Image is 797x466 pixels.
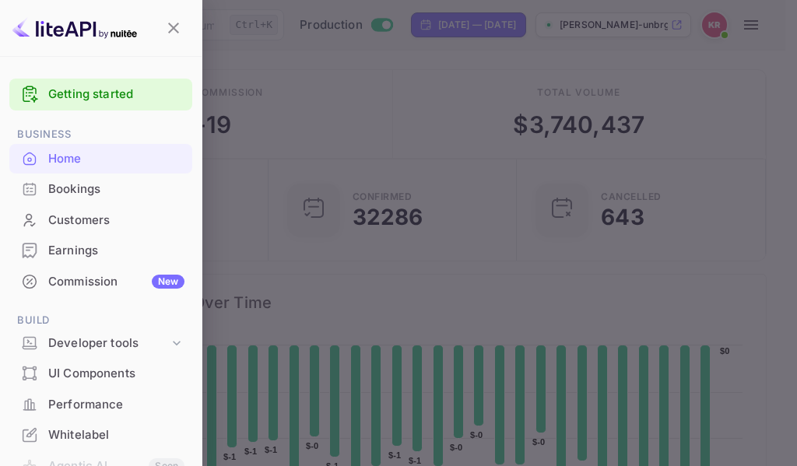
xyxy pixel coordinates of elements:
[9,267,192,297] div: CommissionNew
[48,180,184,198] div: Bookings
[48,150,184,168] div: Home
[9,205,192,234] a: Customers
[48,86,184,103] a: Getting started
[9,390,192,419] a: Performance
[48,426,184,444] div: Whitelabel
[9,236,192,266] div: Earnings
[48,396,184,414] div: Performance
[9,144,192,173] a: Home
[9,390,192,420] div: Performance
[48,242,184,260] div: Earnings
[9,359,192,387] a: UI Components
[9,420,192,450] div: Whitelabel
[9,205,192,236] div: Customers
[9,174,192,205] div: Bookings
[48,273,184,291] div: Commission
[152,275,184,289] div: New
[9,312,192,329] span: Build
[48,335,169,352] div: Developer tools
[9,420,192,449] a: Whitelabel
[9,79,192,110] div: Getting started
[9,174,192,203] a: Bookings
[9,330,192,357] div: Developer tools
[9,359,192,389] div: UI Components
[9,267,192,296] a: CommissionNew
[9,236,192,265] a: Earnings
[48,365,184,383] div: UI Components
[48,212,184,229] div: Customers
[9,144,192,174] div: Home
[9,126,192,143] span: Business
[12,16,137,40] img: LiteAPI logo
